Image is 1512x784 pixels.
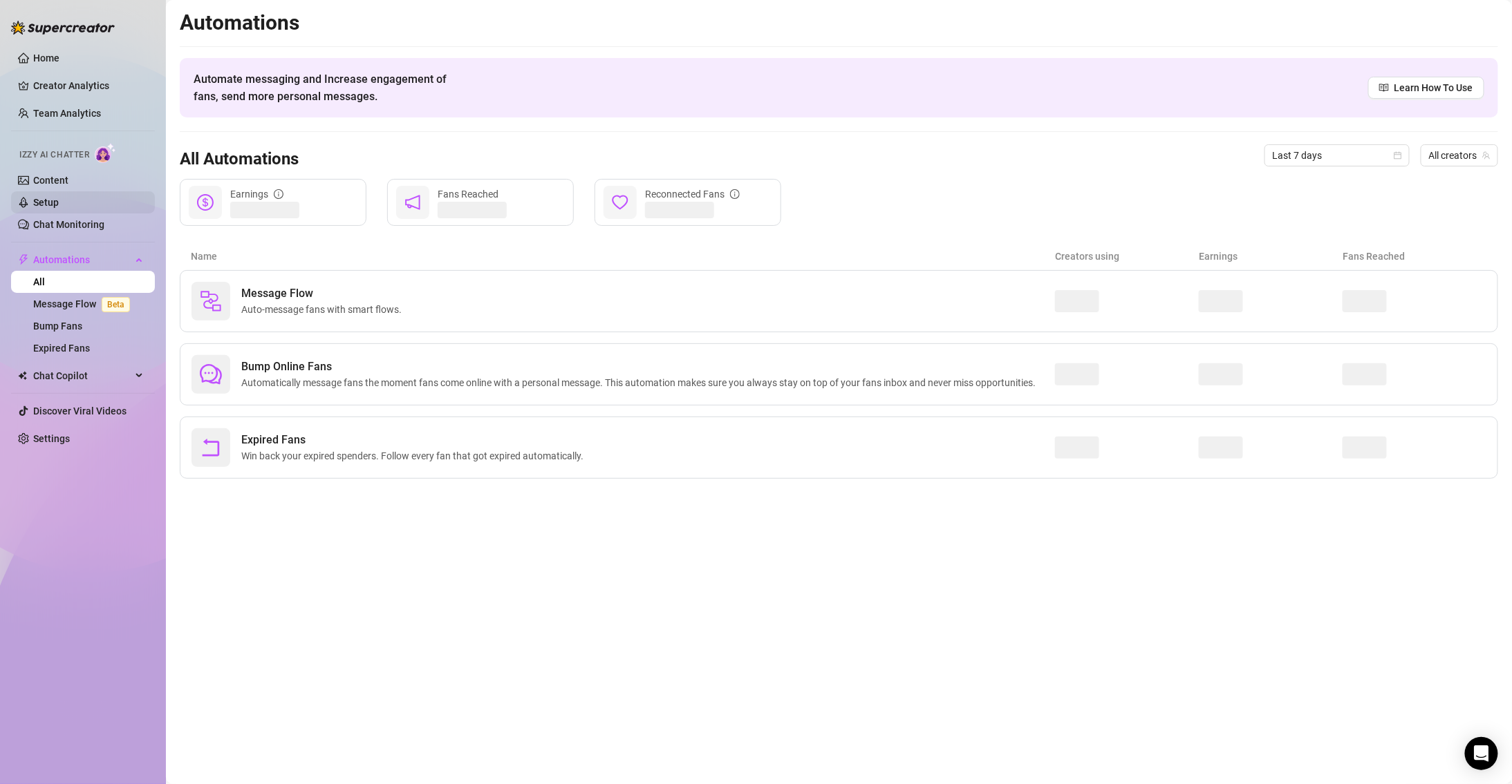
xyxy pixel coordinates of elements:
[19,149,89,162] span: Izzy AI Chatter
[241,375,1041,390] span: Automatically message fans the moment fans come online with a personal message. This automation m...
[1343,249,1487,264] article: Fans Reached
[241,358,1041,375] span: Bump Online Fans
[1429,145,1490,166] span: All creators
[1273,145,1401,166] span: Last 7 days
[1368,77,1484,99] a: Learn How To Use
[33,405,127,417] a: Discover Viral Videos
[33,175,68,186] a: Content
[645,187,740,202] div: Reconnected Fans
[33,321,82,332] a: Bump Fans
[230,187,283,202] div: Earnings
[180,10,1498,36] h2: Automations
[241,302,407,317] span: Auto-message fans with smart flows.
[191,249,1055,264] article: Name
[194,70,460,105] span: Automate messaging and Increase engagement of fans, send more personal messages.
[1394,151,1402,160] span: calendar
[274,189,283,199] span: info-circle
[1465,737,1498,770] div: Open Intercom Messenger
[33,219,104,230] a: Chat Monitoring
[95,143,116,163] img: AI Chatter
[1055,249,1199,264] article: Creators using
[1199,249,1343,264] article: Earnings
[33,343,90,354] a: Expired Fans
[730,189,740,199] span: info-circle
[33,52,59,64] a: Home
[11,21,115,35] img: logo-BBDzfeDw.svg
[1394,80,1473,95] span: Learn How To Use
[241,285,407,302] span: Message Flow
[33,75,144,97] a: Creator Analytics
[438,189,498,200] span: Fans Reached
[241,448,589,463] span: Win back your expired spenders. Follow every fan that got expired automatically.
[612,194,628,211] span: heart
[102,297,130,312] span: Beta
[1379,83,1389,93] span: read
[200,290,222,312] img: svg%3e
[33,108,101,119] a: Team Analytics
[18,371,27,381] img: Chat Copilot
[33,433,70,444] a: Settings
[33,197,59,208] a: Setup
[33,365,131,387] span: Chat Copilot
[241,432,589,448] span: Expired Fans
[200,437,222,459] span: rollback
[1482,151,1491,160] span: team
[180,149,299,171] h3: All Automations
[200,363,222,385] span: comment
[197,194,214,211] span: dollar
[33,249,131,271] span: Automations
[33,276,45,287] a: All
[33,298,136,309] a: Message FlowBeta
[18,254,29,265] span: thunderbolt
[404,194,421,211] span: notification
